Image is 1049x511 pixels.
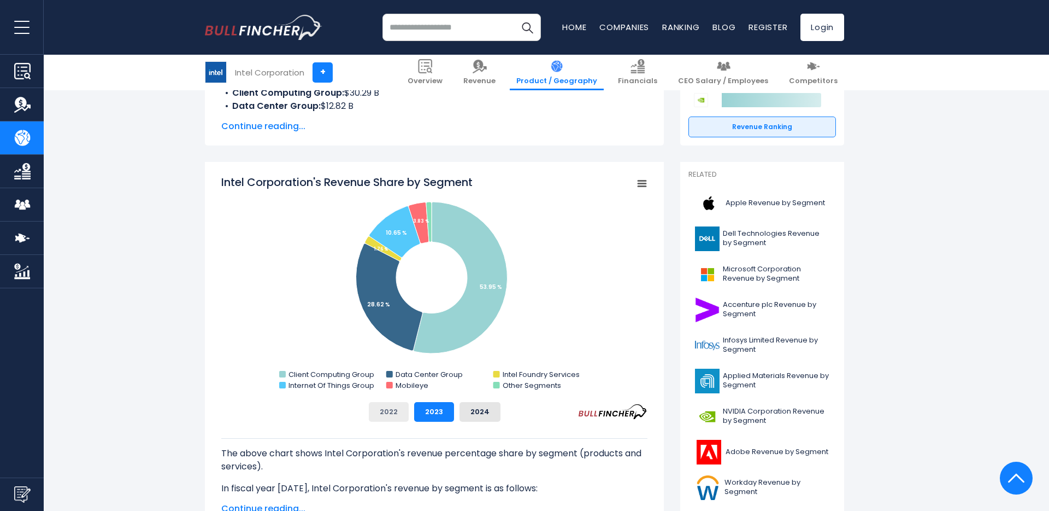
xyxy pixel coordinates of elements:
a: Go to homepage [205,15,322,40]
a: Infosys Limited Revenue by Segment [688,330,836,361]
span: Revenue [463,77,496,86]
img: AAPL logo [695,191,722,216]
tspan: Intel Corporation's Revenue Share by Segment [221,175,473,190]
tspan: 3.83 % [413,218,429,224]
a: Financials [611,55,664,90]
text: Other Segments [503,380,561,391]
tspan: 28.62 % [367,300,390,309]
a: NVIDIA Corporation Revenue by Segment [688,402,836,432]
a: Home [562,21,586,33]
svg: Intel Corporation's Revenue Share by Segment [221,175,647,393]
a: Login [800,14,844,41]
tspan: 53.95 % [480,283,502,291]
a: Revenue [457,55,502,90]
a: Register [749,21,787,33]
text: Mobileye [396,380,428,391]
text: Client Computing Group [288,369,374,380]
li: $30.29 B [221,86,647,100]
img: DELL logo [695,227,720,251]
a: + [313,62,333,83]
span: CEO Salary / Employees [678,77,768,86]
img: NVDA logo [695,404,720,429]
span: Workday Revenue by Segment [724,478,829,497]
span: Dell Technologies Revenue by Segment [723,229,829,248]
span: Applied Materials Revenue by Segment [723,371,829,390]
a: CEO Salary / Employees [671,55,775,90]
p: The above chart shows Intel Corporation's revenue percentage share by segment (products and servi... [221,447,647,473]
span: Microsoft Corporation Revenue by Segment [723,265,829,283]
text: Intel Foundry Services [503,369,580,380]
b: Data Center Group: [232,100,321,112]
span: Infosys Limited Revenue by Segment [723,336,829,355]
a: Workday Revenue by Segment [688,473,836,503]
a: Ranking [662,21,699,33]
span: Accenture plc Revenue by Segment [723,300,829,319]
span: NVIDIA Corporation Revenue by Segment [723,407,829,426]
a: Applied Materials Revenue by Segment [688,366,836,396]
p: Related [688,170,836,179]
img: NVIDIA Corporation competitors logo [694,93,708,107]
a: Apple Revenue by Segment [688,188,836,218]
button: 2022 [369,402,409,422]
img: ACN logo [695,298,720,322]
span: Apple Revenue by Segment [726,199,825,208]
span: Competitors [789,77,838,86]
img: AMAT logo [695,369,720,393]
span: Financials [618,77,657,86]
li: $12.82 B [221,100,647,113]
a: Revenue Ranking [688,117,836,137]
button: Search [514,14,541,41]
button: 2023 [414,402,454,422]
button: 2024 [459,402,500,422]
a: Adobe Revenue by Segment [688,437,836,467]
span: Overview [408,77,443,86]
a: Blog [712,21,735,33]
span: Adobe Revenue by Segment [726,448,828,457]
a: Microsoft Corporation Revenue by Segment [688,259,836,289]
img: INFY logo [695,333,720,358]
img: WDAY logo [695,475,721,500]
a: Companies [599,21,649,33]
img: MSFT logo [695,262,720,287]
text: Data Center Group [396,369,463,380]
a: Product / Geography [510,55,604,90]
img: bullfincher logo [205,15,322,40]
img: ADBE logo [695,440,722,464]
text: Internet Of Things Group [288,380,374,391]
tspan: 10.65 % [386,229,407,237]
a: Overview [401,55,449,90]
div: Intel Corporation [235,66,304,79]
img: INTC logo [205,62,226,83]
a: Dell Technologies Revenue by Segment [688,224,836,254]
tspan: 1.76 % [374,246,388,252]
a: Competitors [782,55,844,90]
span: Product / Geography [516,77,597,86]
span: Continue reading... [221,120,647,133]
a: Accenture plc Revenue by Segment [688,295,836,325]
p: In fiscal year [DATE], Intel Corporation's revenue by segment is as follows: [221,482,647,495]
b: Client Computing Group: [232,86,344,99]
